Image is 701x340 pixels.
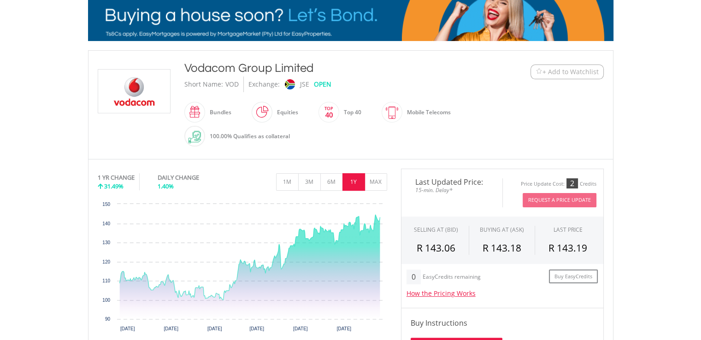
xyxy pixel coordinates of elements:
[402,101,451,123] div: Mobile Telecoms
[342,173,365,191] button: 1Y
[423,274,481,281] div: EasyCredits remaining
[339,101,361,123] div: Top 40
[104,182,124,190] span: 31.49%
[207,326,222,331] text: [DATE]
[105,317,110,322] text: 90
[406,270,421,284] div: 0
[483,241,521,254] span: R 143.18
[414,226,458,234] div: SELLING AT (BID)
[548,241,587,254] span: R 143.19
[523,193,596,207] button: Request A Price Update
[408,186,495,194] span: 15-min. Delay*
[225,76,239,92] div: VOD
[102,278,110,283] text: 110
[249,326,264,331] text: [DATE]
[102,298,110,303] text: 100
[554,226,583,234] div: LAST PRICE
[365,173,387,191] button: MAX
[164,326,178,331] text: [DATE]
[98,199,387,338] svg: Interactive chart
[580,181,596,188] div: Credits
[189,131,201,143] img: collateral-qualifying-green.svg
[549,270,598,284] a: Buy EasyCredits
[284,79,295,89] img: jse.png
[205,101,231,123] div: Bundles
[293,326,308,331] text: [DATE]
[102,259,110,264] text: 120
[276,173,299,191] button: 1M
[542,67,599,76] span: + Add to Watchlist
[248,76,280,92] div: Exchange:
[406,289,476,298] a: How the Pricing Works
[408,178,495,186] span: Last Updated Price:
[300,76,309,92] div: JSE
[566,178,578,188] div: 2
[102,240,110,245] text: 130
[210,132,290,140] span: 100.00% Qualifies as collateral
[530,64,604,79] button: Watchlist + Add to Watchlist
[158,173,230,182] div: DAILY CHANGE
[314,76,331,92] div: OPEN
[411,317,594,328] h4: Buy Instructions
[120,326,135,331] text: [DATE]
[536,68,542,75] img: Watchlist
[102,202,110,207] text: 150
[336,326,351,331] text: [DATE]
[521,181,565,188] div: Price Update Cost:
[158,182,174,190] span: 1.40%
[98,199,387,338] div: Chart. Highcharts interactive chart.
[100,70,169,113] img: EQU.ZA.VOD.png
[272,101,298,123] div: Equities
[184,60,474,76] div: Vodacom Group Limited
[320,173,343,191] button: 6M
[417,241,455,254] span: R 143.06
[480,226,524,234] span: BUYING AT (ASK)
[98,173,135,182] div: 1 YR CHANGE
[102,221,110,226] text: 140
[298,173,321,191] button: 3M
[184,76,223,92] div: Short Name:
